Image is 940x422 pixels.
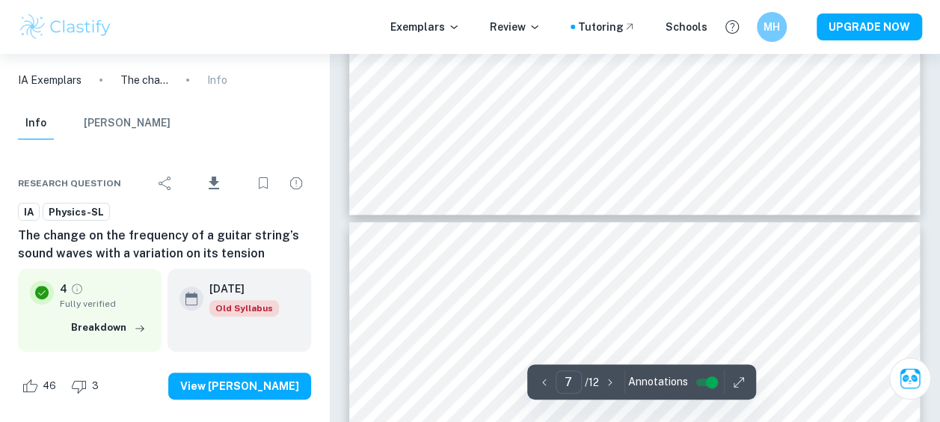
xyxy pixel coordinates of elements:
[719,14,745,40] button: Help and Feedback
[18,72,82,88] a: IA Exemplars
[209,281,267,297] h6: [DATE]
[70,282,84,296] a: Grade fully verified
[43,205,109,220] span: Physics-SL
[207,72,227,88] p: Info
[628,374,688,390] span: Annotations
[18,227,311,263] h6: The change on the frequency of a guitar string’s sound waves with a variation on its tension
[666,19,707,35] a: Schools
[120,72,168,88] p: The change on the frequency of a guitar string’s sound waves with a variation on its tension
[585,374,599,391] p: / 12
[209,300,279,316] div: Starting from the May 2025 session, the Physics IA requirements have changed. It's OK to refer to...
[18,374,64,398] div: Like
[390,19,460,35] p: Exemplars
[578,19,636,35] a: Tutoring
[889,358,931,400] button: Ask Clai
[764,19,781,35] h6: MH
[84,379,107,394] span: 3
[84,107,171,140] button: [PERSON_NAME]
[18,12,113,42] img: Clastify logo
[490,19,541,35] p: Review
[248,168,278,198] div: Bookmark
[209,300,279,316] span: Old Syllabus
[18,107,54,140] button: Info
[67,316,150,339] button: Breakdown
[43,203,110,221] a: Physics-SL
[150,168,180,198] div: Share
[757,12,787,42] button: MH
[281,168,311,198] div: Report issue
[19,205,39,220] span: IA
[34,379,64,394] span: 46
[183,164,245,203] div: Download
[60,281,67,297] p: 4
[18,177,121,190] span: Research question
[168,373,311,400] button: View [PERSON_NAME]
[817,13,922,40] button: UPGRADE NOW
[60,297,150,311] span: Fully verified
[18,203,40,221] a: IA
[67,374,107,398] div: Dislike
